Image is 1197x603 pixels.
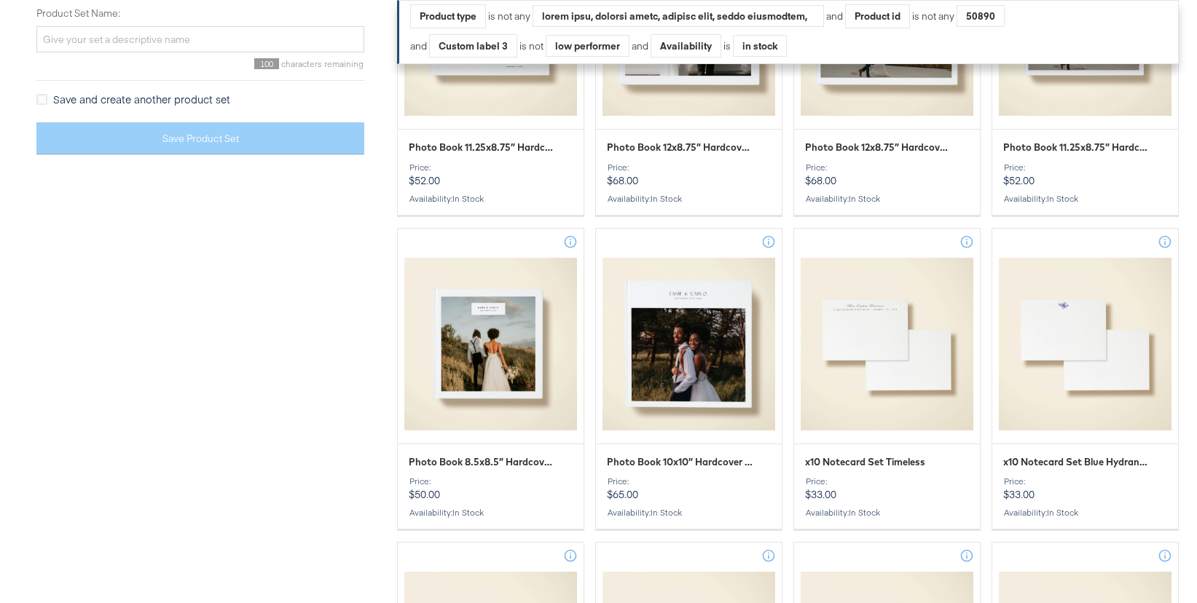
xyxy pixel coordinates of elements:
div: Availability : [1003,508,1167,518]
span: Photo Book 12x8.75” Hardcover The Minimalist - White [805,141,953,154]
input: Give your set a descriptive name [36,26,364,53]
div: 50890 [957,5,1004,27]
div: Price: [805,162,969,173]
div: Price: [1003,162,1167,173]
div: Availability : [409,508,573,518]
p: $33.00 [805,476,969,501]
div: Availability : [1003,194,1167,204]
div: Price: [607,476,771,486]
div: Product type [411,5,485,28]
div: Custom label 3 [430,35,517,58]
div: Price: [409,162,573,173]
div: is not any [910,9,957,23]
div: Price: [1003,476,1167,486]
div: Availability : [607,508,771,518]
span: Save and create another product set [53,92,230,106]
div: Price: [409,476,573,486]
div: Price: [805,476,969,486]
span: Photo Book 11.25x8.75” Hardcover The Minimalist - White [409,141,557,154]
p: $33.00 [1003,476,1167,501]
span: in stock [849,507,880,518]
div: Availability : [805,194,969,204]
div: lorem ipsu, dolorsi ametc, adipisc elit, seddo eiusmodtem, inci utl etdo, magn, aliqu enim, admin... [533,5,823,27]
span: x10 Notecard Set Timeless [805,455,925,469]
span: in stock [452,507,484,518]
span: in stock [651,193,682,204]
p: $68.00 [607,162,771,187]
span: in stock [849,193,880,204]
div: and [826,4,1005,28]
div: Availability : [805,508,969,518]
span: in stock [1047,507,1078,518]
span: in stock [651,507,682,518]
div: and [410,34,629,58]
p: $65.00 [607,476,771,501]
span: Photo Book 12x8.75” Hardcover The Minimalist - White [607,141,755,154]
p: $52.00 [409,162,573,187]
div: is not any [486,9,533,23]
p: $50.00 [409,476,573,501]
div: characters remaining [36,58,364,69]
p: $68.00 [805,162,969,187]
span: Photo Book 10x10” Hardcover The Minimalist - White [607,455,755,469]
span: x10 Notecard Set Blue Hydrangea [1003,455,1151,469]
div: Availability [651,35,721,58]
span: Photo Book 11.25x8.75” Hardcover The Minimalist - White [1003,141,1151,154]
div: Availability : [607,194,771,204]
div: Product id [846,5,909,28]
div: Price: [607,162,771,173]
div: Availability : [409,194,573,204]
div: in stock [734,35,786,57]
span: in stock [1047,193,1078,204]
label: Product Set Name: [36,7,364,20]
span: Photo Book 8.5x8.5” Hardcover The Minimalist - White [409,455,557,469]
span: 100 [254,58,279,69]
div: is [721,39,733,53]
p: $52.00 [1003,162,1167,187]
span: in stock [452,193,484,204]
div: low performer [546,35,629,57]
div: is not [517,39,546,53]
div: and [632,34,787,58]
